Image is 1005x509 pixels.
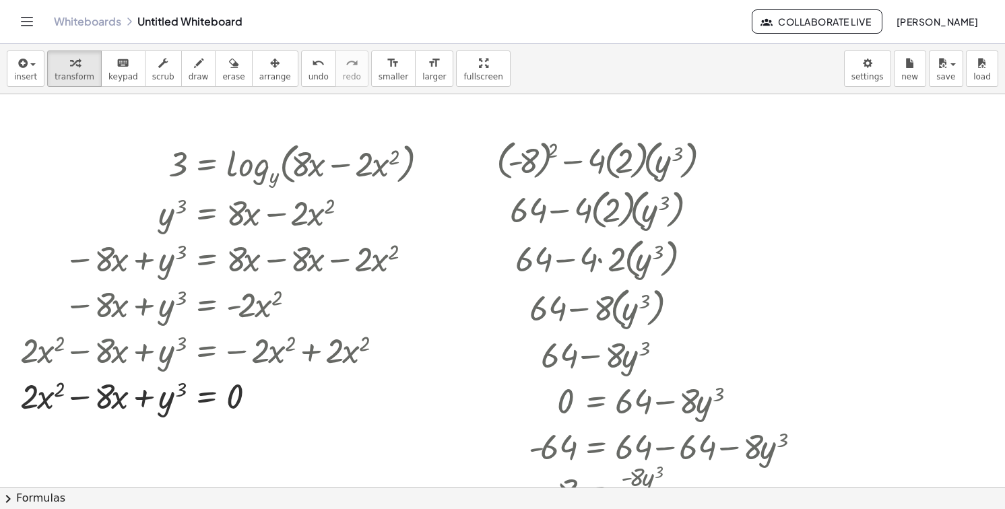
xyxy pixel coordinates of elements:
span: larger [422,72,446,81]
span: arrange [259,72,291,81]
button: Collaborate Live [752,9,882,34]
a: Whiteboards [54,15,121,28]
button: arrange [252,50,298,87]
button: keyboardkeypad [101,50,145,87]
span: save [936,72,955,81]
span: load [973,72,991,81]
button: redoredo [335,50,368,87]
button: scrub [145,50,182,87]
button: save [929,50,963,87]
span: new [901,72,918,81]
button: settings [844,50,891,87]
i: keyboard [117,55,129,71]
button: new [894,50,926,87]
button: insert [7,50,44,87]
button: format_sizesmaller [371,50,416,87]
button: erase [215,50,252,87]
button: load [966,50,998,87]
button: draw [181,50,216,87]
button: transform [47,50,102,87]
button: undoundo [301,50,336,87]
i: format_size [387,55,399,71]
i: redo [346,55,358,71]
button: [PERSON_NAME] [885,9,989,34]
i: undo [312,55,325,71]
button: format_sizelarger [415,50,453,87]
span: insert [14,72,37,81]
span: smaller [379,72,408,81]
span: keypad [108,72,138,81]
span: transform [55,72,94,81]
span: redo [343,72,361,81]
span: settings [851,72,884,81]
i: format_size [428,55,441,71]
span: undo [309,72,329,81]
span: fullscreen [463,72,502,81]
button: fullscreen [456,50,510,87]
span: erase [222,72,245,81]
span: [PERSON_NAME] [896,15,978,28]
button: Toggle navigation [16,11,38,32]
span: scrub [152,72,174,81]
span: Collaborate Live [763,15,871,28]
span: draw [189,72,209,81]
